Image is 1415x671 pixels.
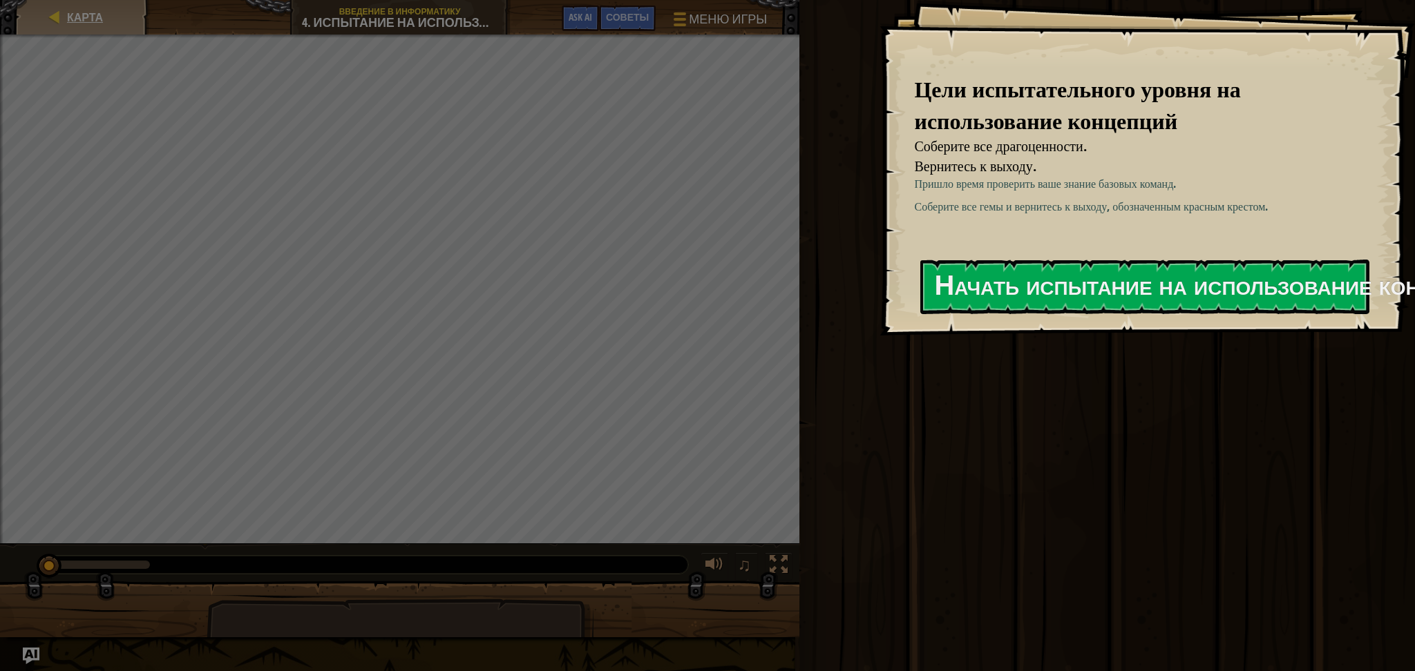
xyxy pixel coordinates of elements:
button: Регулировать громкость [701,552,728,581]
p: Пришло время проверить ваше знание базовых команд. [914,176,1380,192]
a: Карта [63,10,103,25]
span: Советы [606,10,649,23]
span: Ask AI [569,10,592,23]
button: Переключить полноэкранный режим [765,552,792,581]
span: Соберите все драгоценности. [914,137,1086,155]
button: Меню игры [663,6,775,38]
button: Начать испытание на использование концепций [920,260,1369,314]
li: Вернитесь к выходу. [897,157,1363,177]
span: ♫ [738,554,752,575]
button: ♫ [735,552,759,581]
button: Ask AI [23,648,39,664]
span: Карта [67,10,103,25]
span: Меню игры [689,10,767,28]
button: Ask AI [562,6,599,31]
div: Цели испытательного уровня на использование концепций [914,74,1367,137]
p: Соберите все гемы и вернитесь к выходу, обозначенным красным крестом. [914,199,1380,215]
span: Вернитесь к выходу. [914,157,1036,175]
li: Соберите все драгоценности. [897,137,1363,157]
